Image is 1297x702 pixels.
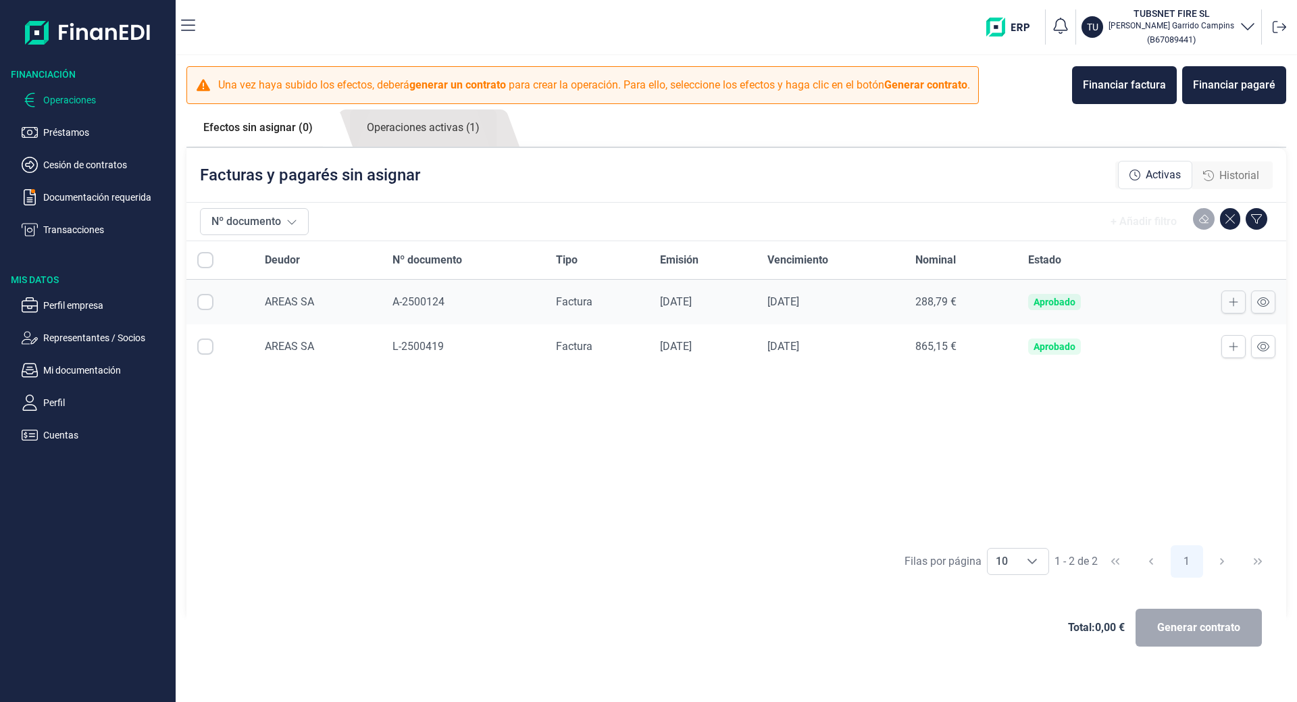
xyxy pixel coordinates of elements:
span: Estado [1028,252,1061,268]
div: [DATE] [767,295,894,309]
span: Activas [1146,167,1181,183]
p: Cuentas [43,427,170,443]
button: Next Page [1206,545,1238,578]
button: Operaciones [22,92,170,108]
p: Transacciones [43,222,170,238]
p: Mi documentación [43,362,170,378]
span: Nominal [915,252,956,268]
span: Vencimiento [767,252,828,268]
p: Representantes / Socios [43,330,170,346]
button: Cesión de contratos [22,157,170,173]
span: Nº documento [392,252,462,268]
span: Historial [1219,168,1259,184]
span: Emisión [660,252,698,268]
div: [DATE] [660,295,746,309]
b: Generar contrato [884,78,967,91]
div: Financiar factura [1083,77,1166,93]
button: Last Page [1242,545,1274,578]
img: erp [986,18,1040,36]
a: Efectos sin asignar (0) [186,109,330,146]
p: [PERSON_NAME] Garrido Campins [1109,20,1234,31]
button: Transacciones [22,222,170,238]
button: Financiar pagaré [1182,66,1286,104]
button: Cuentas [22,427,170,443]
div: [DATE] [767,340,894,353]
p: Operaciones [43,92,170,108]
div: Choose [1016,549,1048,574]
button: Previous Page [1135,545,1167,578]
button: Perfil [22,395,170,411]
div: Activas [1118,161,1192,189]
div: Row Selected null [197,294,213,310]
p: Cesión de contratos [43,157,170,173]
div: Row Selected null [197,339,213,355]
span: AREAS SA [265,295,314,308]
span: L-2500419 [392,340,444,353]
span: A-2500124 [392,295,444,308]
div: Aprobado [1034,341,1075,352]
div: Financiar pagaré [1193,77,1275,93]
a: Operaciones activas (1) [350,109,497,147]
p: Documentación requerida [43,189,170,205]
button: Financiar factura [1072,66,1177,104]
span: 10 [988,549,1016,574]
span: Total: 0,00 € [1068,620,1125,636]
div: Aprobado [1034,297,1075,307]
span: 1 - 2 de 2 [1054,556,1098,567]
div: Filas por página [905,553,982,570]
p: TU [1087,20,1098,34]
div: [DATE] [660,340,746,353]
p: Perfil empresa [43,297,170,314]
p: Perfil [43,395,170,411]
span: Factura [556,340,592,353]
p: Una vez haya subido los efectos, deberá para crear la operación. Para ello, seleccione los efecto... [218,77,970,93]
button: Documentación requerida [22,189,170,205]
button: Perfil empresa [22,297,170,314]
span: AREAS SA [265,340,314,353]
button: Nº documento [200,208,309,235]
small: Copiar cif [1147,34,1196,45]
h3: TUBSNET FIRE SL [1109,7,1234,20]
button: TUTUBSNET FIRE SL[PERSON_NAME] Garrido Campins(B67089441) [1082,7,1256,47]
button: Mi documentación [22,362,170,378]
div: 865,15 € [915,340,1007,353]
p: Préstamos [43,124,170,141]
button: Préstamos [22,124,170,141]
img: Logo de aplicación [25,11,151,54]
span: Factura [556,295,592,308]
p: Facturas y pagarés sin asignar [200,164,420,186]
div: All items unselected [197,252,213,268]
button: Representantes / Socios [22,330,170,346]
b: generar un contrato [409,78,506,91]
div: 288,79 € [915,295,1007,309]
button: First Page [1099,545,1131,578]
div: Historial [1192,162,1270,189]
span: Deudor [265,252,300,268]
button: Page 1 [1171,545,1203,578]
span: Tipo [556,252,578,268]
